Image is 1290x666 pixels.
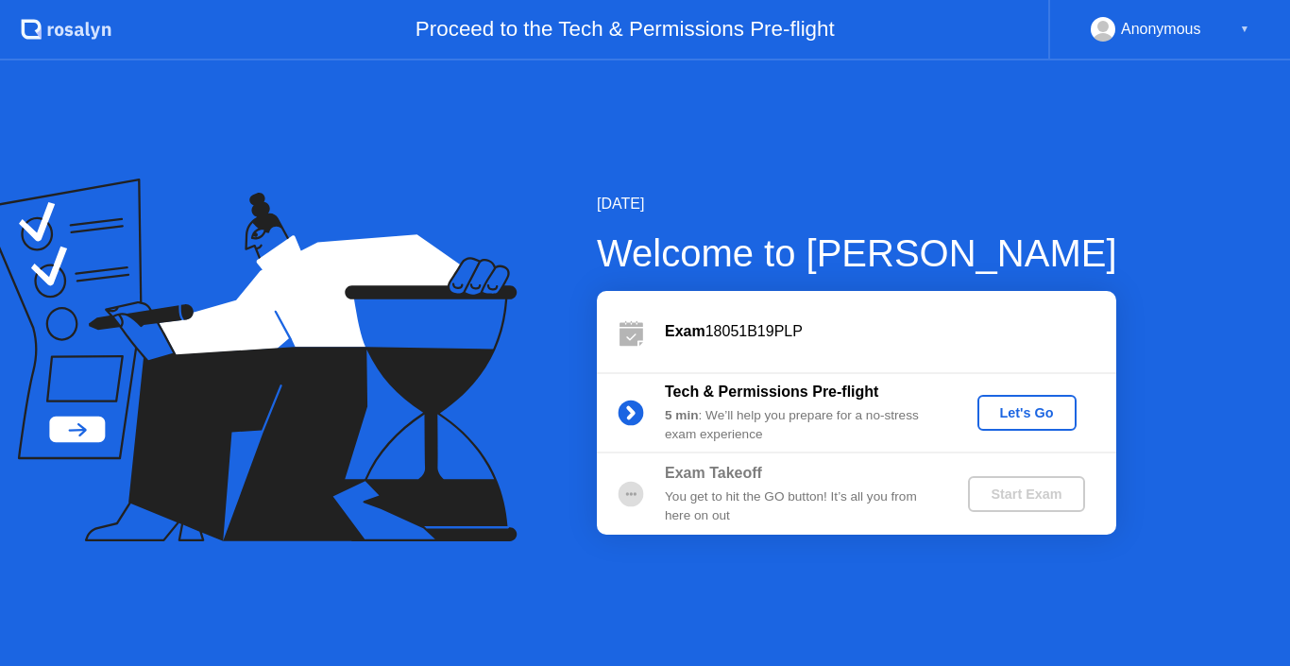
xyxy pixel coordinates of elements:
[665,323,705,339] b: Exam
[665,487,937,526] div: You get to hit the GO button! It’s all you from here on out
[977,395,1077,431] button: Let's Go
[665,406,937,445] div: : We’ll help you prepare for a no-stress exam experience
[1240,17,1249,42] div: ▼
[665,320,1116,343] div: 18051B19PLP
[1121,17,1201,42] div: Anonymous
[597,193,1117,215] div: [DATE]
[597,225,1117,282] div: Welcome to [PERSON_NAME]
[976,487,1077,502] div: Start Exam
[665,465,762,481] b: Exam Takeoff
[968,476,1084,512] button: Start Exam
[665,408,699,422] b: 5 min
[665,384,878,400] b: Tech & Permissions Pre-flight
[985,405,1069,420] div: Let's Go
